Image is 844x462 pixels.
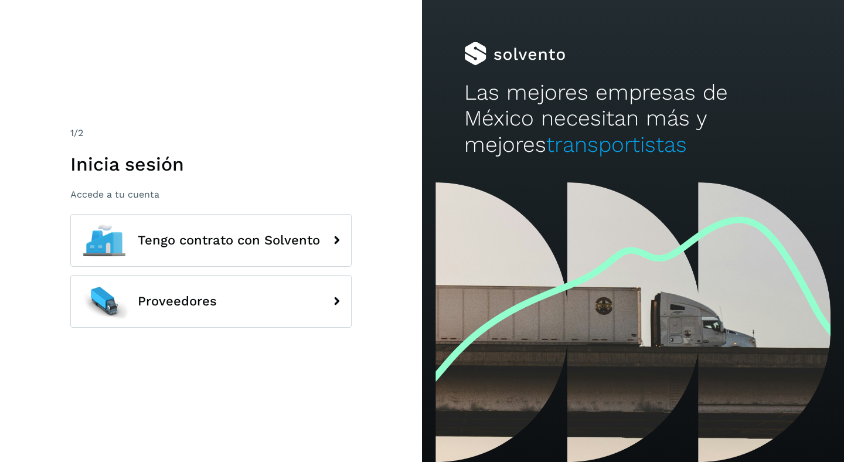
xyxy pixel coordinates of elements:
button: Tengo contrato con Solvento [70,214,352,267]
h1: Inicia sesión [70,153,352,175]
button: Proveedores [70,275,352,328]
h2: Las mejores empresas de México necesitan más y mejores [464,80,802,158]
span: transportistas [546,132,687,157]
span: Tengo contrato con Solvento [138,233,320,247]
span: Proveedores [138,294,217,308]
p: Accede a tu cuenta [70,189,352,200]
div: /2 [70,126,352,140]
span: 1 [70,127,74,138]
